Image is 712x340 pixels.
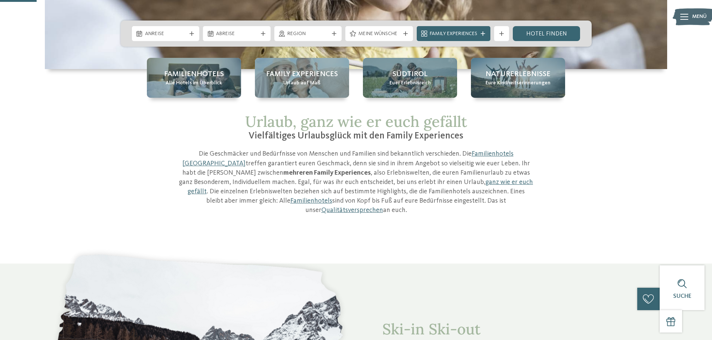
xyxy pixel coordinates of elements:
[486,69,551,79] span: Naturerlebnisse
[392,69,428,79] span: Südtirol
[245,112,467,131] span: Urlaub, ganz wie er euch gefällt
[166,79,222,87] span: Alle Hotels im Überblick
[321,207,383,213] a: Qualitätsversprechen
[382,319,481,339] span: Ski-in Ski-out
[389,79,431,87] span: Euer Erlebnisreich
[513,26,580,41] a: Hotel finden
[673,293,691,299] span: Suche
[145,30,187,38] span: Anreise
[255,58,349,98] a: Welche Family Experiences wählt ihr? Family Experiences Urlaub auf Maß
[358,30,400,38] span: Meine Wünsche
[179,149,534,215] p: Die Geschmäcker und Bedürfnisse von Menschen und Familien sind bekanntlich verschieden. Die treff...
[287,30,329,38] span: Region
[283,169,371,176] strong: mehreren Family Experiences
[216,30,258,38] span: Abreise
[164,69,224,79] span: Familienhotels
[283,79,320,87] span: Urlaub auf Maß
[471,58,565,98] a: Welche Family Experiences wählt ihr? Naturerlebnisse Eure Kindheitserinnerungen
[182,150,514,166] a: Familienhotels [GEOGRAPHIC_DATA]
[290,197,332,204] a: Familienhotels
[266,69,338,79] span: Family Experiences
[249,131,463,141] span: Vielfältiges Urlaubsglück mit den Family Experiences
[147,58,241,98] a: Welche Family Experiences wählt ihr? Familienhotels Alle Hotels im Überblick
[430,30,477,38] span: Family Experiences
[486,79,551,87] span: Eure Kindheitserinnerungen
[363,58,457,98] a: Welche Family Experiences wählt ihr? Südtirol Euer Erlebnisreich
